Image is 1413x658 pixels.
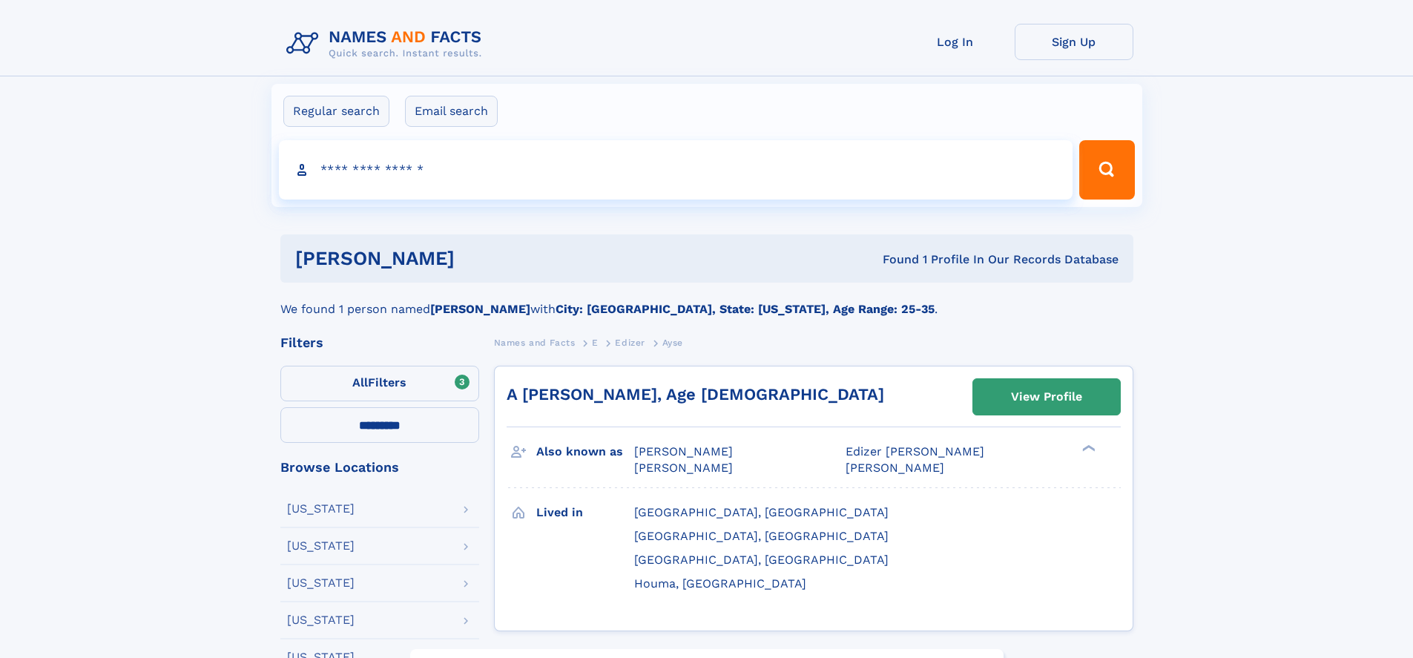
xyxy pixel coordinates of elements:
[592,333,599,352] a: E
[634,444,733,458] span: [PERSON_NAME]
[634,553,889,567] span: [GEOGRAPHIC_DATA], [GEOGRAPHIC_DATA]
[536,439,634,464] h3: Also known as
[287,540,355,552] div: [US_STATE]
[846,444,984,458] span: Edizer [PERSON_NAME]
[592,338,599,348] span: E
[668,251,1119,268] div: Found 1 Profile In Our Records Database
[280,283,1133,318] div: We found 1 person named with .
[1015,24,1133,60] a: Sign Up
[973,379,1120,415] a: View Profile
[1078,444,1096,453] div: ❯
[1011,380,1082,414] div: View Profile
[494,333,576,352] a: Names and Facts
[279,140,1073,200] input: search input
[615,333,645,352] a: Edizer
[634,529,889,543] span: [GEOGRAPHIC_DATA], [GEOGRAPHIC_DATA]
[536,500,634,525] h3: Lived in
[430,302,530,316] b: [PERSON_NAME]
[846,461,944,475] span: [PERSON_NAME]
[280,366,479,401] label: Filters
[280,461,479,474] div: Browse Locations
[634,576,806,590] span: Houma, [GEOGRAPHIC_DATA]
[283,96,389,127] label: Regular search
[352,375,368,389] span: All
[287,503,355,515] div: [US_STATE]
[1079,140,1134,200] button: Search Button
[634,461,733,475] span: [PERSON_NAME]
[287,614,355,626] div: [US_STATE]
[507,385,884,404] a: A [PERSON_NAME], Age [DEMOGRAPHIC_DATA]
[662,338,683,348] span: Ayse
[556,302,935,316] b: City: [GEOGRAPHIC_DATA], State: [US_STATE], Age Range: 25-35
[287,577,355,589] div: [US_STATE]
[634,505,889,519] span: [GEOGRAPHIC_DATA], [GEOGRAPHIC_DATA]
[615,338,645,348] span: Edizer
[405,96,498,127] label: Email search
[280,336,479,349] div: Filters
[896,24,1015,60] a: Log In
[295,249,669,268] h1: [PERSON_NAME]
[280,24,494,64] img: Logo Names and Facts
